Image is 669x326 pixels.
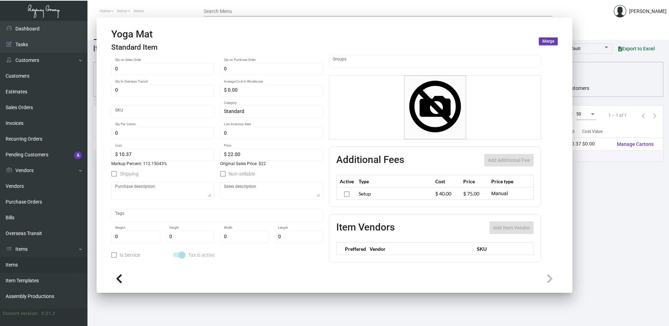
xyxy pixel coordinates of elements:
div: 0.51.2 [41,310,55,317]
h2: Additional Fees [336,154,404,166]
span: Tax is active [188,251,214,259]
span: All Customers [559,84,589,92]
td: $10.37 [566,137,583,150]
h2: Yoga Mat [111,28,157,40]
th: Vendor [366,243,473,255]
td: $0.00 [582,137,611,150]
th: Type [357,175,433,187]
div: Current version: [3,310,38,317]
div: Items (1) [93,42,127,55]
th: Active [337,175,357,187]
span: Non-sellable [228,170,255,178]
span: Is Service [120,251,140,259]
span: Export to Excel [618,46,655,51]
input: Add new.. [333,58,537,64]
th: Price type [490,175,525,187]
button: Add item Vendor [490,221,534,234]
button: Merge [539,37,558,45]
span: 50 [576,112,581,116]
span: Manage Cartons [617,141,654,147]
div: 1 – 1 of 1 [608,112,627,119]
span: Shipping [120,170,139,178]
div: [PERSON_NAME] [629,8,667,15]
span: Home [100,9,110,13]
span: Items [134,9,144,13]
h4: Standard Item [111,43,157,52]
th: Preffered [337,243,366,255]
th: SKU [473,243,533,255]
div: Cost Value [582,128,603,135]
h2: Item Vendors [336,221,395,234]
img: admin@bootstrapmaster.com [614,5,626,17]
th: Cost [434,175,462,187]
button: Previous page [638,110,649,121]
mat-select: Items per page: [576,112,596,117]
button: Next page [649,110,660,121]
span: Add item Vendor [493,225,530,231]
td: Yoga Mat [93,137,125,150]
button: Add Additional Fee [484,154,534,166]
span: Items [117,9,127,13]
span: Default [567,46,580,51]
span: Add Additional Fee [488,157,530,163]
th: Price [462,175,490,187]
span: Manual [491,191,508,196]
span: Merge [542,38,554,44]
